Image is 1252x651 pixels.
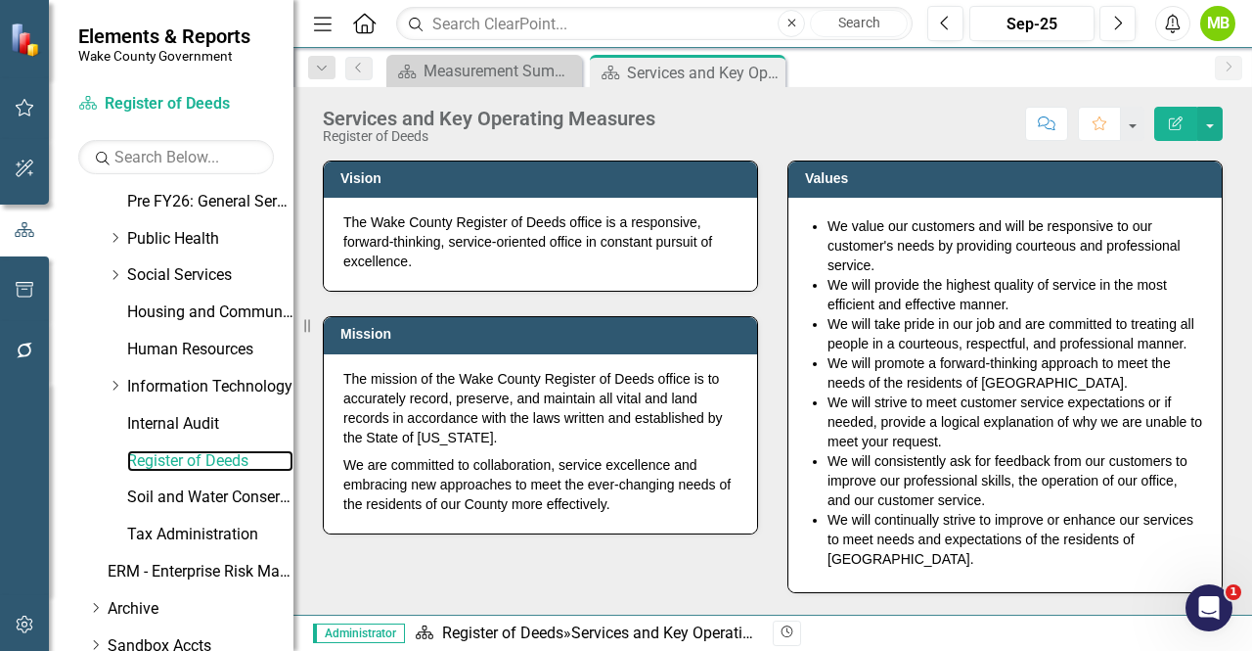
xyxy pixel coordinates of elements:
span: The Wake County Register of Deeds office is a responsive, forward-thinking, service-oriented offi... [343,214,712,269]
li: We will strive to meet customer service expectations or if needed, provide a logical explanation ... [827,393,1202,451]
input: Search ClearPoint... [396,7,913,41]
a: Internal Audit [127,413,293,436]
span: 1 [1226,584,1241,600]
a: Register of Deeds [78,93,274,116]
h3: Mission [340,327,747,342]
a: Measurement Summary [391,59,577,83]
h3: Values [805,171,1212,186]
span: Search [838,15,880,30]
a: Register of Deeds [127,450,293,473]
button: Search [810,10,908,37]
div: Sep-25 [976,13,1088,36]
a: Tax Administration [127,524,293,546]
div: Services and Key Operating Measures [323,108,655,129]
button: MB [1200,6,1235,41]
a: Information Technology [127,376,293,398]
span: The mission of the Wake County Register of Deeds office is to accurately record, preserve, and ma... [343,371,723,445]
div: Services and Key Operating Measures [571,624,831,642]
button: Sep-25 [969,6,1095,41]
a: Register of Deeds [442,624,563,642]
a: Public Health [127,228,293,251]
div: » [415,623,758,645]
small: Wake County Government [78,48,250,64]
img: ClearPoint Strategy [10,22,45,57]
a: Soil and Water Conservation [127,487,293,509]
li: We value our customers and will be responsive to our customer's needs by providing courteous and ... [827,216,1202,275]
li: We will promote a forward-thinking approach to meet the needs of the residents of [GEOGRAPHIC_DATA]. [827,353,1202,393]
a: Pre FY26: General Services Administration [127,191,293,213]
h3: Vision [340,171,747,186]
div: Measurement Summary [424,59,577,83]
span: Administrator [313,624,405,643]
iframe: Intercom live chat [1185,584,1232,631]
div: Services and Key Operating Measures [627,61,781,85]
a: Human Resources [127,339,293,361]
span: Elements & Reports [78,24,250,48]
p: We are committed to collaboration, service excellence and embracing new approaches to meet the ev... [343,451,738,514]
a: Social Services [127,264,293,287]
li: We will continually strive to improve or enhance our services to meet needs and expectations of t... [827,510,1202,569]
li: We will take pride in our job and are committed to treating all people in a courteous, respectful... [827,314,1202,353]
input: Search Below... [78,140,274,174]
li: We will provide the highest quality of service in the most efficient and effective manner. [827,275,1202,314]
div: Register of Deeds [323,129,655,144]
li: We will consistently ask for feedback from our customers to improve our professional skills, the ... [827,451,1202,510]
a: Housing and Community Revitalization [127,302,293,324]
a: ERM - Enterprise Risk Management Plan [108,561,293,583]
a: Archive [108,598,293,621]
